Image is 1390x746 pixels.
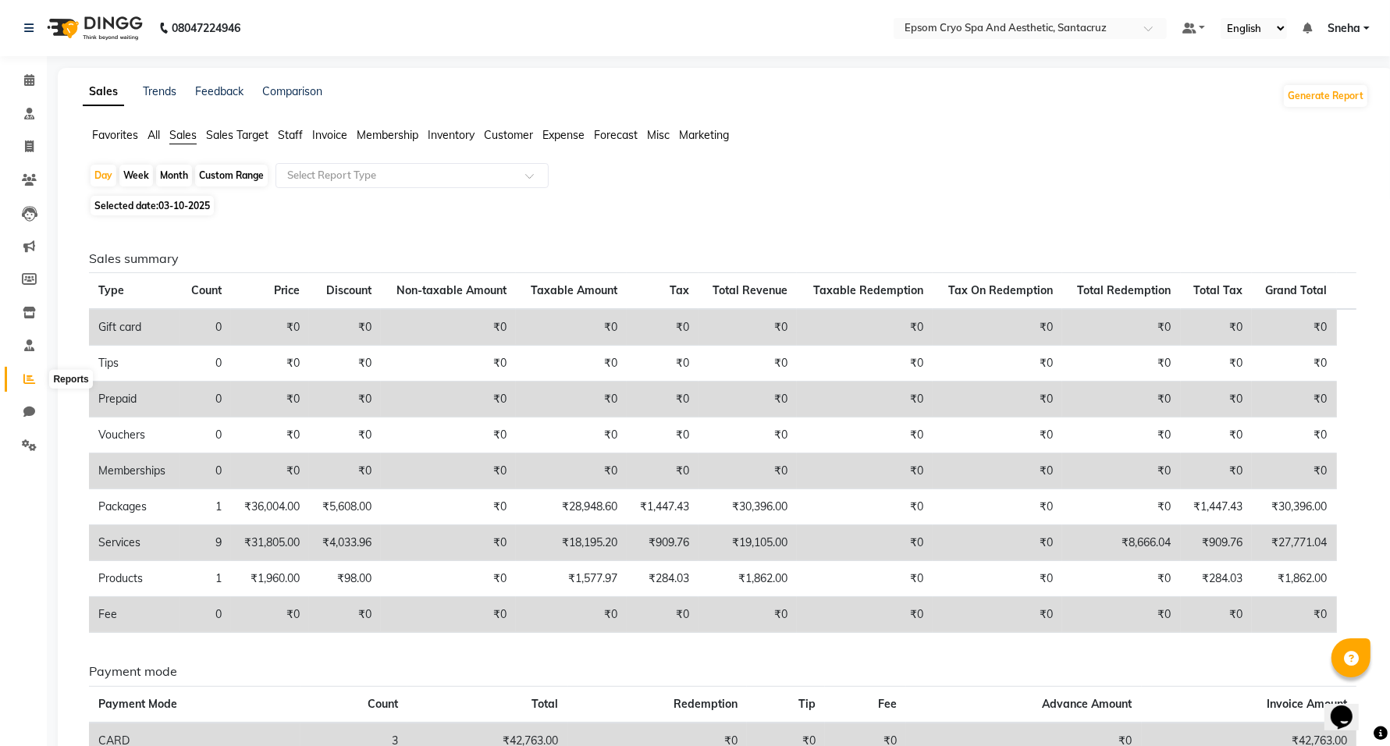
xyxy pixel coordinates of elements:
a: Feedback [195,84,244,98]
td: ₹1,862.00 [1252,561,1336,597]
iframe: chat widget [1324,684,1374,730]
td: ₹1,862.00 [699,561,797,597]
span: Selected date: [91,196,214,215]
td: ₹0 [797,417,933,453]
td: ₹0 [516,346,627,382]
td: ₹0 [381,525,517,561]
td: ₹30,396.00 [1252,489,1336,525]
td: ₹0 [381,417,517,453]
h6: Payment mode [89,664,1356,679]
span: Marketing [679,128,729,142]
div: Custom Range [195,165,268,186]
td: ₹0 [933,561,1062,597]
td: ₹0 [699,309,797,346]
span: Redemption [674,697,738,711]
td: ₹0 [797,597,933,633]
span: Inventory [428,128,475,142]
span: Favorites [92,128,138,142]
td: ₹0 [1181,346,1253,382]
span: Payment Mode [98,697,177,711]
td: ₹0 [381,309,517,346]
td: ₹0 [1062,597,1181,633]
td: ₹31,805.00 [231,525,309,561]
td: ₹0 [1252,382,1336,417]
td: ₹0 [797,346,933,382]
td: 0 [180,309,231,346]
td: ₹0 [516,382,627,417]
td: ₹0 [627,417,699,453]
td: Fee [89,597,180,633]
td: 1 [180,489,231,525]
td: ₹19,105.00 [699,525,797,561]
td: ₹0 [1181,417,1253,453]
td: 0 [180,417,231,453]
td: ₹909.76 [1181,525,1253,561]
td: ₹0 [1181,453,1253,489]
td: ₹0 [933,453,1062,489]
td: ₹0 [381,489,517,525]
td: ₹0 [1181,309,1253,346]
div: Month [156,165,192,186]
td: ₹0 [309,382,381,417]
span: Total Tax [1193,283,1242,297]
td: ₹0 [627,597,699,633]
td: ₹0 [933,309,1062,346]
td: ₹0 [699,382,797,417]
td: ₹0 [797,309,933,346]
td: ₹0 [699,597,797,633]
td: ₹8,666.04 [1062,525,1181,561]
td: ₹36,004.00 [231,489,309,525]
td: ₹0 [231,346,309,382]
span: Total [532,697,559,711]
td: ₹0 [231,309,309,346]
td: ₹1,577.97 [516,561,627,597]
span: Taxable Amount [531,283,617,297]
span: Advance Amount [1043,697,1132,711]
span: Tip [798,697,816,711]
div: Reports [49,370,92,389]
td: ₹0 [797,489,933,525]
button: Generate Report [1284,85,1367,107]
td: ₹0 [1252,453,1336,489]
td: ₹0 [1181,597,1253,633]
td: ₹0 [1062,382,1181,417]
td: ₹0 [797,453,933,489]
td: ₹0 [699,346,797,382]
span: Price [274,283,300,297]
td: ₹0 [1062,417,1181,453]
a: Comparison [262,84,322,98]
td: ₹0 [1062,346,1181,382]
h6: Sales summary [89,251,1356,266]
span: Taxable Redemption [813,283,923,297]
td: ₹0 [231,453,309,489]
span: Type [98,283,124,297]
td: ₹0 [627,346,699,382]
td: ₹0 [381,561,517,597]
span: Forecast [594,128,638,142]
span: Total Redemption [1078,283,1171,297]
td: ₹0 [309,597,381,633]
span: Sneha [1328,20,1360,37]
td: Services [89,525,180,561]
td: ₹0 [516,417,627,453]
span: Invoice Amount [1267,697,1347,711]
td: Prepaid [89,382,180,417]
span: Membership [357,128,418,142]
span: Misc [647,128,670,142]
td: ₹27,771.04 [1252,525,1336,561]
span: Count [368,697,398,711]
span: Total Revenue [713,283,787,297]
td: ₹0 [231,417,309,453]
td: ₹0 [933,417,1062,453]
td: ₹0 [627,453,699,489]
span: Invoice [312,128,347,142]
span: Count [191,283,222,297]
td: 1 [180,561,231,597]
td: ₹0 [309,453,381,489]
td: ₹0 [309,417,381,453]
span: Non-taxable Amount [396,283,507,297]
td: ₹18,195.20 [516,525,627,561]
td: Vouchers [89,417,180,453]
a: Trends [143,84,176,98]
td: ₹0 [933,489,1062,525]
